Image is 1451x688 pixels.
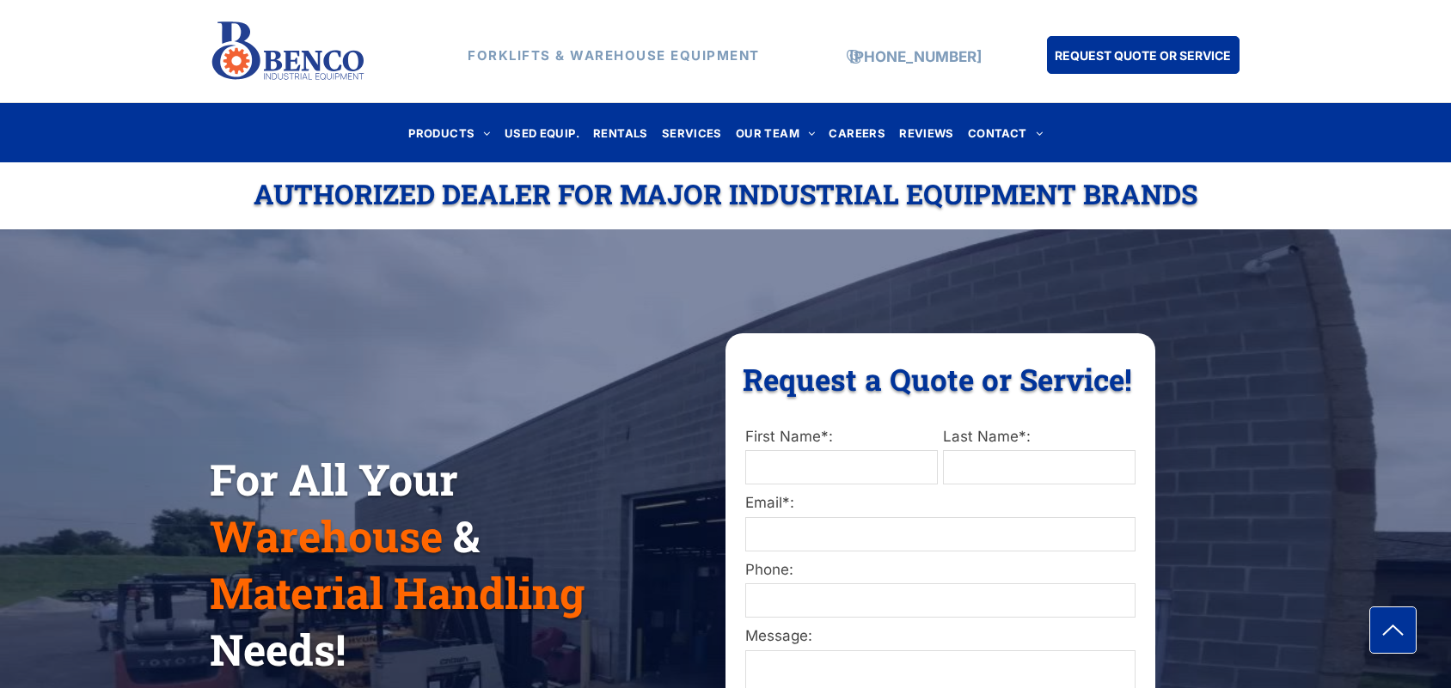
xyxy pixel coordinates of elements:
span: Authorized Dealer For Major Industrial Equipment Brands [254,175,1197,212]
strong: FORKLIFTS & WAREHOUSE EQUIPMENT [468,47,760,64]
a: OUR TEAM [729,121,823,144]
label: First Name*: [745,426,938,448]
span: REQUEST QUOTE OR SERVICE [1055,40,1231,71]
a: CONTACT [961,121,1050,144]
a: [PHONE_NUMBER] [849,48,982,65]
a: RENTALS [586,121,655,144]
span: Material Handling [210,564,585,621]
a: USED EQUIP. [498,121,586,144]
a: CAREERS [822,121,892,144]
span: & [453,508,480,564]
span: Request a Quote or Service! [743,359,1132,399]
label: Message: [745,625,1136,648]
label: Phone: [745,559,1136,581]
a: SERVICES [655,121,729,144]
span: Needs! [210,621,346,678]
a: REQUEST QUOTE OR SERVICE [1047,36,1240,74]
label: Last Name*: [943,426,1136,448]
a: REVIEWS [892,121,961,144]
a: PRODUCTS [401,121,498,144]
span: For All Your [210,451,458,508]
label: Email*: [745,492,1136,514]
span: Warehouse [210,508,443,564]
